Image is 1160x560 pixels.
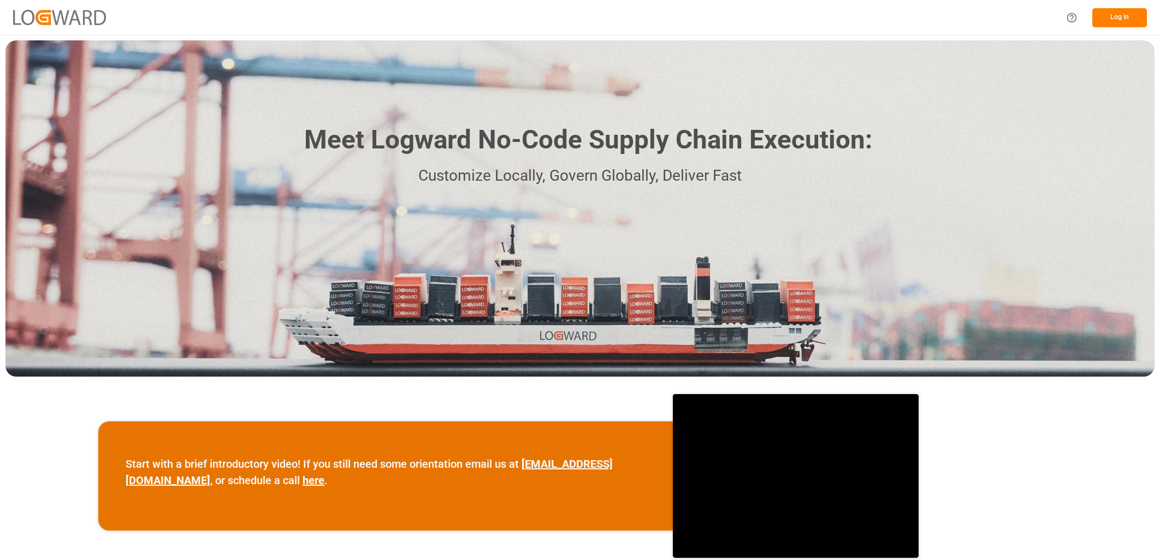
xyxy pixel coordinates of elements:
a: [EMAIL_ADDRESS][DOMAIN_NAME] [126,457,613,487]
button: Help Center [1060,5,1084,30]
button: Log In [1092,8,1147,27]
p: Customize Locally, Govern Globally, Deliver Fast [288,164,872,188]
p: Start with a brief introductory video! If you still need some orientation email us at , or schedu... [126,456,646,488]
h1: Meet Logward No-Code Supply Chain Execution: [304,121,872,159]
img: Logward_new_orange.png [13,10,106,25]
a: here [303,474,324,487]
